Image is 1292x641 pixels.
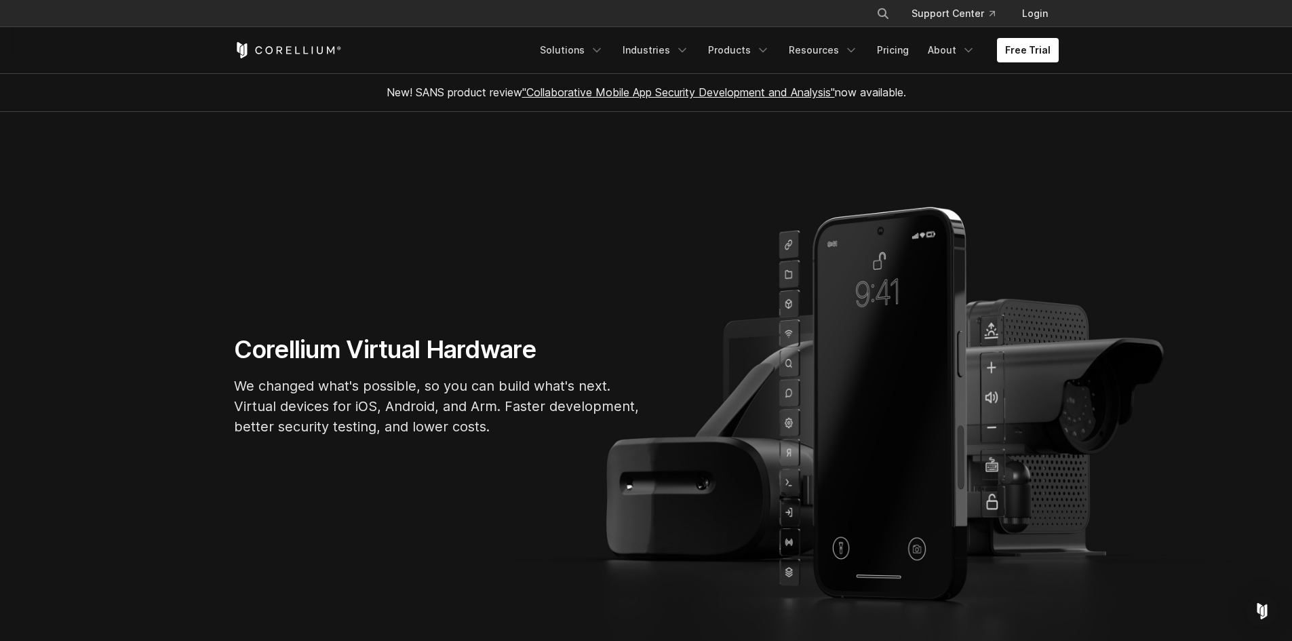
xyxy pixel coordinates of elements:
[860,1,1059,26] div: Navigation Menu
[522,85,835,99] a: "Collaborative Mobile App Security Development and Analysis"
[532,38,612,62] a: Solutions
[781,38,866,62] a: Resources
[920,38,983,62] a: About
[387,85,906,99] span: New! SANS product review now available.
[234,376,641,437] p: We changed what's possible, so you can build what's next. Virtual devices for iOS, Android, and A...
[1011,1,1059,26] a: Login
[234,334,641,365] h1: Corellium Virtual Hardware
[234,42,342,58] a: Corellium Home
[869,38,917,62] a: Pricing
[901,1,1006,26] a: Support Center
[997,38,1059,62] a: Free Trial
[614,38,697,62] a: Industries
[1246,595,1278,627] div: Open Intercom Messenger
[532,38,1059,62] div: Navigation Menu
[700,38,778,62] a: Products
[871,1,895,26] button: Search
